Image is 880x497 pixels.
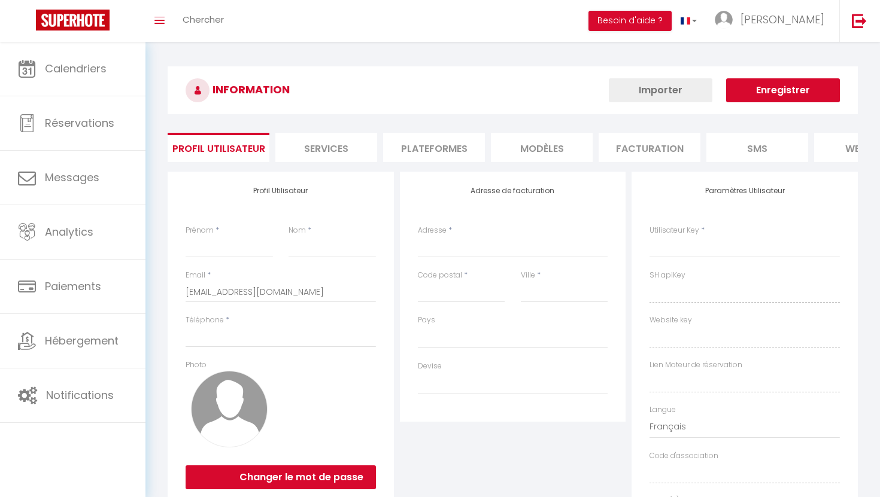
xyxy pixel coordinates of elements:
button: Enregistrer [726,78,840,102]
button: Besoin d'aide ? [588,11,672,31]
img: ... [715,11,733,29]
span: Réservations [45,115,114,130]
label: SH apiKey [650,270,685,281]
li: SMS [706,133,808,162]
label: Nom [289,225,306,236]
span: [PERSON_NAME] [741,12,824,27]
button: Ouvrir le widget de chat LiveChat [10,5,45,41]
img: Super Booking [36,10,110,31]
button: Changer le mot de passe [186,465,376,489]
span: Hébergement [45,333,119,348]
label: Ville [521,270,535,281]
label: Langue [650,404,676,416]
h4: Paramètres Utilisateur [650,187,840,195]
label: Code postal [418,270,462,281]
li: Plateformes [383,133,485,162]
span: Notifications [46,388,114,403]
label: Photo [186,359,207,371]
span: Chercher [183,13,224,26]
img: logout [852,13,867,28]
label: Devise [418,361,442,372]
label: Website key [650,315,692,326]
label: Utilisateur Key [650,225,699,236]
span: Messages [45,170,99,185]
img: avatar.png [191,371,268,447]
span: Paiements [45,279,101,294]
label: Pays [418,315,435,326]
span: Calendriers [45,61,107,76]
li: Profil Utilisateur [168,133,269,162]
label: Prénom [186,225,214,236]
button: Importer [609,78,712,102]
h4: Adresse de facturation [418,187,608,195]
span: Analytics [45,224,93,239]
label: Adresse [418,225,447,236]
h3: INFORMATION [168,66,858,114]
li: Facturation [599,133,700,162]
label: Téléphone [186,315,224,326]
li: MODÈLES [491,133,593,162]
label: Code d'association [650,450,718,462]
li: Services [275,133,377,162]
h4: Profil Utilisateur [186,187,376,195]
label: Email [186,270,205,281]
label: Lien Moteur de réservation [650,359,742,371]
